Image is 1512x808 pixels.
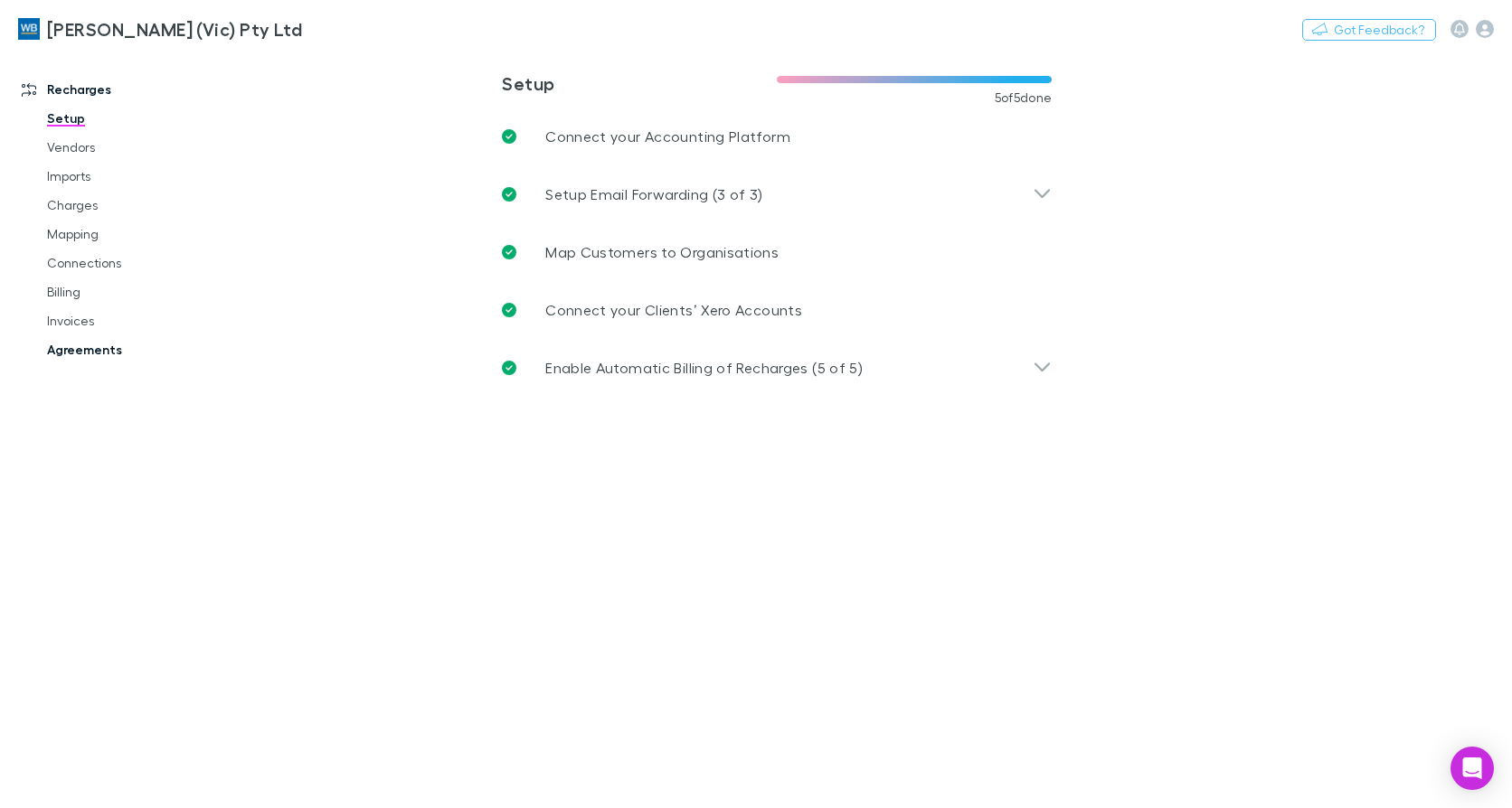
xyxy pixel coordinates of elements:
[545,357,863,379] p: Enable Automatic Billing of Recharges (5 of 5)
[29,335,240,364] a: Agreements
[502,72,777,94] h3: Setup
[29,104,240,133] a: Setup
[29,162,240,191] a: Imports
[29,220,240,249] a: Mapping
[29,249,240,277] a: Connections
[487,281,1066,339] a: Connect your Clients’ Xero Accounts
[487,223,1066,281] a: Map Customers to Organisations
[1302,19,1436,41] button: Got Feedback?
[487,165,1066,223] div: Setup Email Forwarding (3 of 3)
[18,18,40,40] img: William Buck (Vic) Pty Ltd's Logo
[29,277,240,306] a: Billing
[545,126,790,147] p: Connect your Accounting Platform
[29,191,240,220] a: Charges
[7,7,313,51] a: [PERSON_NAME] (Vic) Pty Ltd
[545,241,779,263] p: Map Customers to Organisations
[487,339,1066,397] div: Enable Automatic Billing of Recharges (5 of 5)
[29,306,240,335] a: Invoices
[29,133,240,162] a: Vendors
[47,18,302,40] h3: [PERSON_NAME] (Vic) Pty Ltd
[487,108,1066,165] a: Connect your Accounting Platform
[545,183,762,205] p: Setup Email Forwarding (3 of 3)
[4,75,240,104] a: Recharges
[1451,747,1494,790] div: Open Intercom Messenger
[545,299,802,321] p: Connect your Clients’ Xero Accounts
[995,90,1053,105] span: 5 of 5 done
